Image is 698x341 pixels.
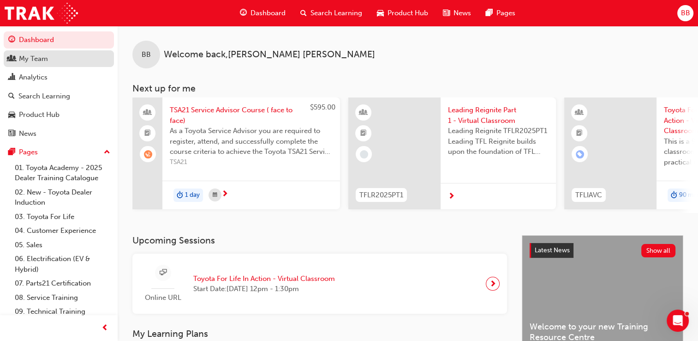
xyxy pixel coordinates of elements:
[19,128,36,139] div: News
[300,7,307,19] span: search-icon
[535,246,570,254] span: Latest News
[140,261,500,307] a: Online URLToyota For Life In Action - Virtual ClassroomStart Date:[DATE] 12pm - 1:30pm
[140,292,186,303] span: Online URL
[132,235,507,246] h3: Upcoming Sessions
[667,310,689,332] iframe: Intercom live chat
[18,91,70,102] div: Search Learning
[576,128,583,140] span: booktick-icon
[160,267,167,279] span: sessionType_ONLINE_URL-icon
[293,4,370,23] a: search-iconSearch Learning
[104,146,110,158] span: up-icon
[8,111,15,119] span: car-icon
[680,8,690,18] span: BB
[19,147,38,158] div: Pages
[101,323,108,334] span: prev-icon
[4,31,114,49] a: Dashboard
[11,252,114,276] a: 06. Electrification (EV & Hybrid)
[213,189,217,201] span: calendar-icon
[8,92,15,101] span: search-icon
[11,185,114,210] a: 02. New - Toyota Dealer Induction
[221,190,228,199] span: next-icon
[4,125,114,142] a: News
[132,329,507,339] h3: My Learning Plans
[671,189,677,201] span: duration-icon
[377,7,384,19] span: car-icon
[360,128,367,140] span: booktick-icon
[118,83,698,94] h3: Next up for me
[4,88,114,105] a: Search Learning
[310,103,335,111] span: $595.00
[11,291,114,305] a: 08. Service Training
[170,105,333,126] span: TSA21 Service Advisor Course ( face to face)
[489,277,496,290] span: next-icon
[4,69,114,86] a: Analytics
[11,161,114,185] a: 01. Toyota Academy - 2025 Dealer Training Catalogue
[360,150,368,158] span: learningRecordVerb_NONE-icon
[575,190,602,201] span: TFLIAVC
[8,130,15,138] span: news-icon
[8,73,15,82] span: chart-icon
[233,4,293,23] a: guage-iconDashboard
[19,110,60,120] div: Product Hub
[310,8,362,18] span: Search Learning
[448,193,455,201] span: next-icon
[530,243,675,258] a: Latest NewsShow all
[144,128,151,140] span: booktick-icon
[436,4,478,23] a: news-iconNews
[453,8,471,18] span: News
[193,274,335,284] span: Toyota For Life In Action - Virtual Classroom
[11,276,114,291] a: 07. Parts21 Certification
[11,210,114,224] a: 03. Toyota For Life
[240,7,247,19] span: guage-icon
[164,49,375,60] span: Welcome back , [PERSON_NAME] [PERSON_NAME]
[4,144,114,161] button: Pages
[348,97,556,209] a: TFLR2025PT1Leading Reignite Part 1 - Virtual ClassroomLeading Reignite TFLR2025PT1 Leading TFL Re...
[359,190,403,201] span: TFLR2025PT1
[486,7,493,19] span: pages-icon
[8,36,15,44] span: guage-icon
[4,30,114,144] button: DashboardMy TeamAnalyticsSearch LearningProduct HubNews
[5,3,78,24] img: Trak
[8,55,15,63] span: people-icon
[677,5,693,21] button: BB
[8,148,15,157] span: pages-icon
[478,4,523,23] a: pages-iconPages
[142,49,151,60] span: BB
[448,126,549,157] span: Leading Reignite TFLR2025PT1 Leading TFL Reignite builds upon the foundation of TFL Reignite, rea...
[170,157,333,168] span: TSA21
[360,107,367,119] span: learningResourceType_INSTRUCTOR_LED-icon
[11,224,114,238] a: 04. Customer Experience
[144,150,152,158] span: learningRecordVerb_WAITLIST-icon
[177,189,183,201] span: duration-icon
[641,244,676,257] button: Show all
[496,8,515,18] span: Pages
[388,8,428,18] span: Product Hub
[448,105,549,126] span: Leading Reignite Part 1 - Virtual Classroom
[132,97,340,209] a: $595.00TSA21 Service Advisor Course ( face to face)As a Toyota Service Advisor you are required t...
[170,126,333,157] span: As a Toyota Service Advisor you are required to register, attend, and successfully complete the c...
[576,150,584,158] span: learningRecordVerb_ENROLL-icon
[251,8,286,18] span: Dashboard
[4,106,114,123] a: Product Hub
[185,190,200,201] span: 1 day
[576,107,583,119] span: learningResourceType_INSTRUCTOR_LED-icon
[144,107,151,119] span: people-icon
[443,7,450,19] span: news-icon
[370,4,436,23] a: car-iconProduct Hub
[11,238,114,252] a: 05. Sales
[4,50,114,67] a: My Team
[19,54,48,64] div: My Team
[19,72,48,83] div: Analytics
[193,284,335,294] span: Start Date: [DATE] 12pm - 1:30pm
[11,304,114,319] a: 09. Technical Training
